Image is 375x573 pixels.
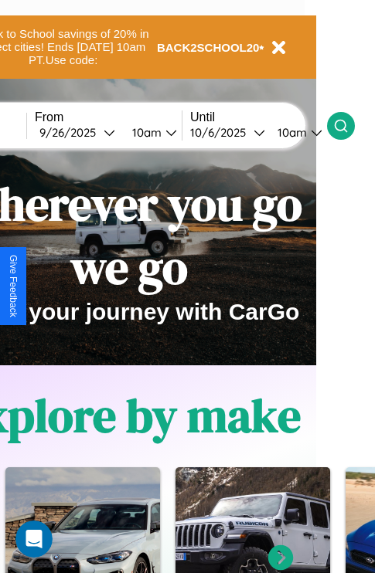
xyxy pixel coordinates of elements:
b: BACK2SCHOOL20 [157,41,260,54]
iframe: Intercom live chat [15,520,53,558]
button: 9/26/2025 [35,124,120,141]
label: From [35,110,182,124]
button: 10am [265,124,327,141]
div: 10am [270,125,311,140]
div: 10 / 6 / 2025 [190,125,254,140]
label: Until [190,110,327,124]
div: 10am [124,125,165,140]
button: 10am [120,124,182,141]
div: 9 / 26 / 2025 [39,125,104,140]
div: Give Feedback [8,255,19,317]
